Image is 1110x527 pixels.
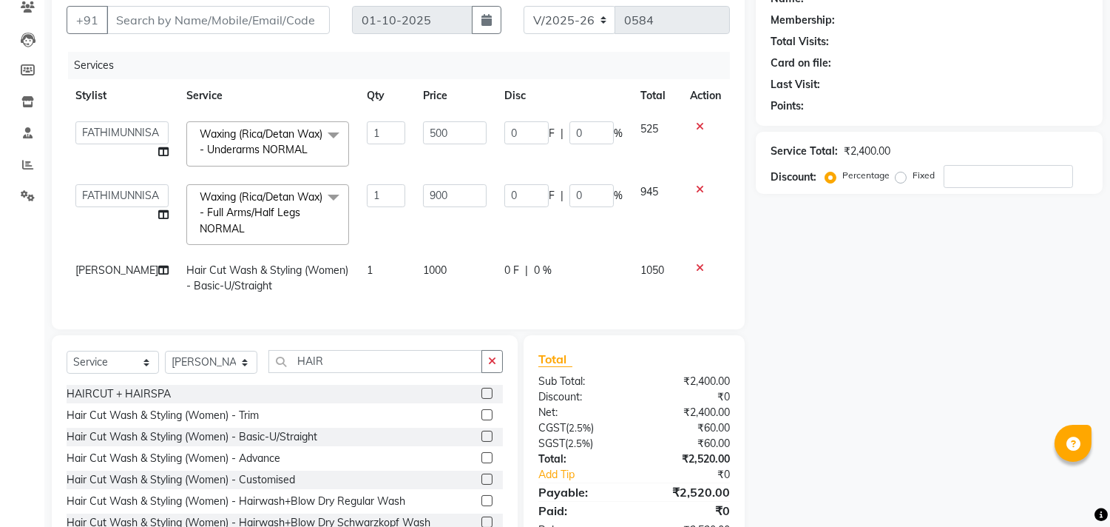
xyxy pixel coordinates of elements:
div: ₹2,520.00 [634,483,742,501]
div: Points: [771,98,804,114]
span: 2.5% [569,422,591,434]
span: F [549,126,555,141]
div: Payable: [527,483,634,501]
div: HAIRCUT + HAIRSPA [67,386,171,402]
a: x [308,143,314,156]
div: ₹0 [634,389,742,405]
th: Action [681,79,730,113]
span: CGST [538,421,566,434]
th: Qty [358,79,414,113]
div: Last Visit: [771,77,820,93]
span: 0 F [504,263,519,278]
th: Service [177,79,358,113]
div: ₹0 [634,502,742,520]
div: Total: [527,452,634,467]
span: F [549,188,555,204]
span: 1050 [640,263,664,277]
div: ₹0 [652,467,742,483]
span: Waxing (Rica/Detan Wax) - Underarms NORMAL [200,127,322,156]
div: ₹60.00 [634,420,742,436]
div: Hair Cut Wash & Styling (Women) - Trim [67,408,259,423]
span: Total [538,352,572,367]
span: | [525,263,528,278]
span: [PERSON_NAME] [75,263,158,277]
label: Percentage [842,169,890,182]
div: ( ) [527,420,634,436]
div: Services [68,52,741,79]
div: ₹2,400.00 [634,405,742,420]
span: Hair Cut Wash & Styling (Women) - Basic-U/Straight [186,263,348,292]
div: Card on file: [771,56,831,71]
div: ₹2,400.00 [844,144,890,159]
span: 1000 [423,263,447,277]
span: 945 [640,185,658,198]
div: Discount: [771,169,816,185]
div: Paid: [527,502,634,520]
label: Fixed [913,169,935,182]
div: Service Total: [771,144,838,159]
div: Hair Cut Wash & Styling (Women) - Advance [67,451,280,466]
div: Total Visits: [771,34,829,50]
input: Search or Scan [268,350,482,373]
span: % [614,188,623,204]
div: Hair Cut Wash & Styling (Women) - Hairwash+Blow Dry Regular Wash [67,494,405,509]
div: ₹2,400.00 [634,374,742,389]
span: % [614,126,623,141]
span: | [561,126,564,141]
div: Membership: [771,13,835,28]
th: Price [414,79,495,113]
button: +91 [67,6,108,34]
span: Waxing (Rica/Detan Wax) - Full Arms/Half Legs NORMAL [200,190,322,235]
span: 0 % [534,263,552,278]
div: Sub Total: [527,374,634,389]
span: | [561,188,564,204]
div: ( ) [527,436,634,452]
a: x [245,222,251,235]
div: Net: [527,405,634,420]
span: SGST [538,437,565,450]
th: Disc [495,79,632,113]
div: Hair Cut Wash & Styling (Women) - Customised [67,472,295,488]
div: Discount: [527,389,634,405]
span: 525 [640,122,658,135]
div: Hair Cut Wash & Styling (Women) - Basic-U/Straight [67,429,317,445]
th: Total [632,79,681,113]
div: ₹60.00 [634,436,742,452]
th: Stylist [67,79,177,113]
div: ₹2,520.00 [634,452,742,467]
a: Add Tip [527,467,652,483]
span: 1 [367,263,373,277]
span: 2.5% [568,437,590,449]
input: Search by Name/Mobile/Email/Code [106,6,330,34]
